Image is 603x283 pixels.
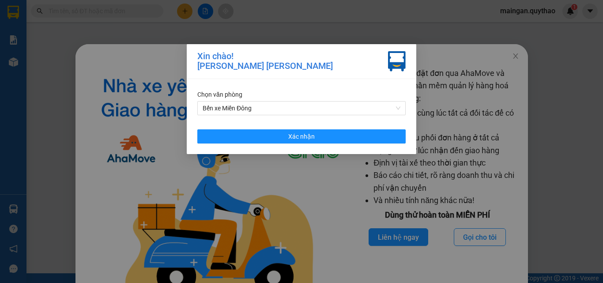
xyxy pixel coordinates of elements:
span: Xác nhận [288,132,315,141]
div: Xin chào! [PERSON_NAME] [PERSON_NAME] [197,51,333,72]
img: vxr-icon [388,51,406,72]
span: Bến xe Miền Đông [203,102,400,115]
div: Chọn văn phòng [197,90,406,99]
button: Xác nhận [197,129,406,143]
